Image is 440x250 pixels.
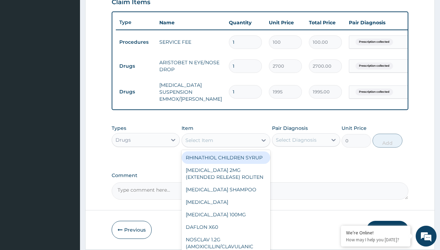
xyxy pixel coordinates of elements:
div: Select Diagnosis [276,136,317,143]
div: [MEDICAL_DATA] [182,196,271,208]
p: How may I help you today? [346,237,405,243]
div: [MEDICAL_DATA] SHAMPOO [182,183,271,196]
textarea: Type your message and hit 'Enter' [3,172,133,196]
div: We're Online! [346,230,405,236]
td: Procedures [116,36,156,49]
button: Submit [367,221,408,239]
td: Drugs [116,60,156,73]
div: [MEDICAL_DATA] 2MG (EXTENDED RELEASE) ROLITEN [182,164,271,183]
div: [MEDICAL_DATA] 100MG [182,208,271,221]
div: Select Item [185,137,213,144]
label: Types [112,125,126,131]
th: Pair Diagnosis [345,16,422,30]
span: Prescription collected [355,62,393,69]
th: Quantity [225,16,265,30]
td: [MEDICAL_DATA] SUSPENSION EMMOX/[PERSON_NAME] [156,78,225,106]
label: Pair Diagnosis [272,125,308,132]
div: Minimize live chat window [114,3,131,20]
button: Previous [112,221,152,239]
div: Chat with us now [36,39,117,48]
button: Add [373,134,402,148]
span: We're online! [40,78,96,149]
th: Name [156,16,225,30]
label: Comment [112,173,408,178]
td: Drugs [116,85,156,98]
label: Item [182,125,193,132]
div: RHINATHIOL CHILDREN SYRUP [182,151,271,164]
th: Unit Price [265,16,305,30]
td: ARISTOBET N EYE/NOSE DROP [156,56,225,76]
div: Drugs [115,136,131,143]
div: DAFLON X60 [182,221,271,233]
label: Unit Price [342,125,367,132]
th: Type [116,16,156,29]
td: SERVICE FEE [156,35,225,49]
span: Prescription collected [355,89,393,95]
img: d_794563401_company_1708531726252_794563401 [13,35,28,52]
th: Total Price [305,16,345,30]
span: Prescription collected [355,39,393,45]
